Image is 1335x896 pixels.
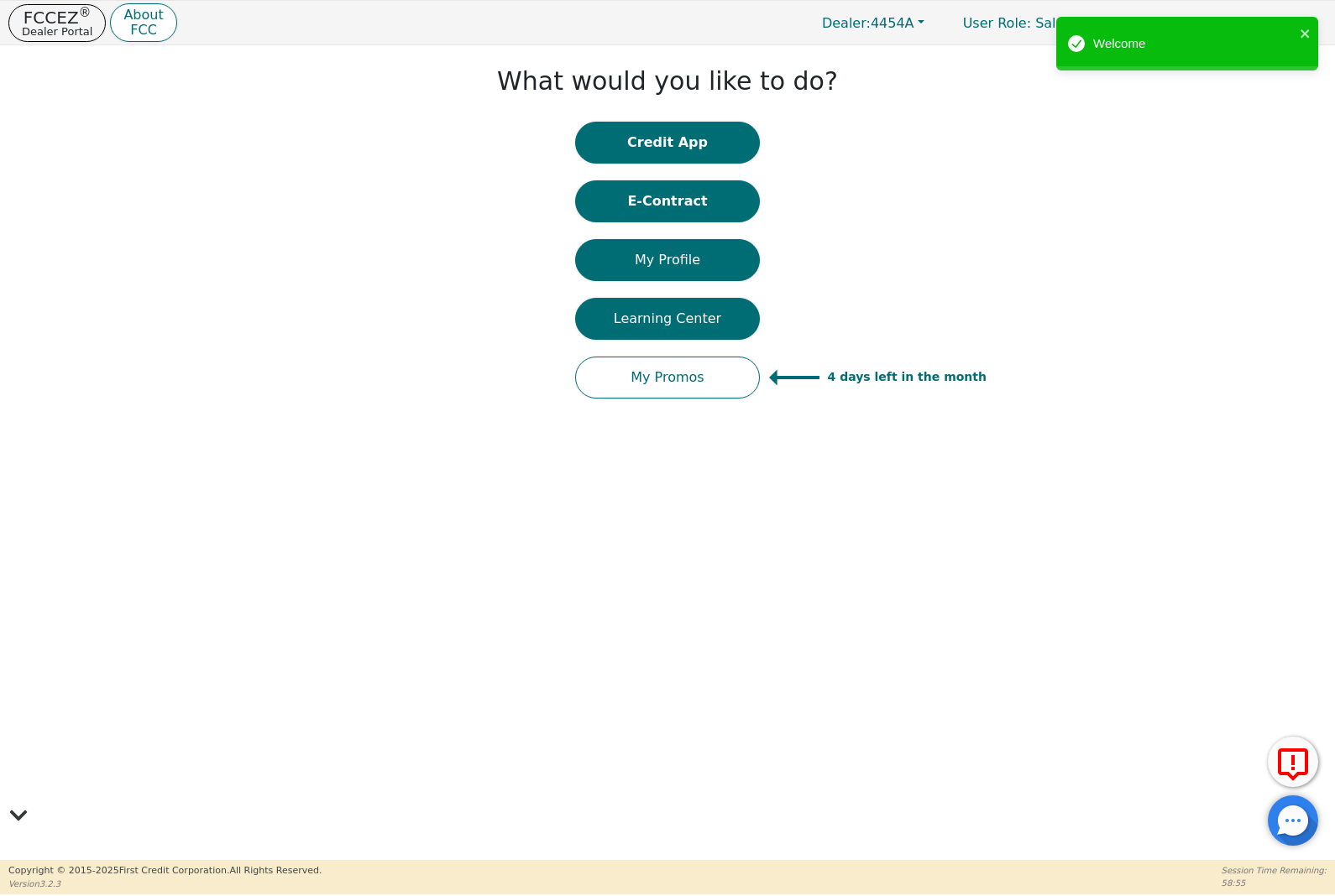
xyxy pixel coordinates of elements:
[828,370,987,383] span: 4 days left in the month
[575,239,760,281] button: My Profile
[575,357,760,399] button: My Promos
[1268,737,1318,787] button: Report Error to FCC
[822,15,871,31] span: Dealer:
[1300,23,1311,43] button: close
[110,3,176,43] button: AboutFCC
[822,15,914,31] span: 4454A
[123,23,163,37] p: FCC
[8,878,322,890] p: Version 3.2.3
[946,7,1118,39] a: User Role: Sales Rep
[497,66,838,96] h1: What would you like to do?
[22,9,92,26] p: FCCEZ
[804,10,942,36] button: Dealer:4454A
[79,5,92,20] sup: ®
[8,4,106,42] button: FCCEZ®Dealer Portal
[8,864,322,878] p: Copyright © 2015- 2025 First Credit Corporation.
[575,298,760,340] button: Learning Center
[1222,864,1327,877] p: Session Time Remaining:
[123,8,163,22] p: About
[229,865,322,876] span: All Rights Reserved.
[946,7,1118,39] p: Sales Rep
[575,122,760,164] button: Credit App
[1093,34,1295,54] div: Welcome
[963,15,1031,31] span: User Role :
[575,180,760,222] button: E-Contract
[1122,10,1327,36] button: 4454A:[PERSON_NAME]
[1222,877,1327,889] p: 58:55
[22,26,92,37] p: Dealer Portal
